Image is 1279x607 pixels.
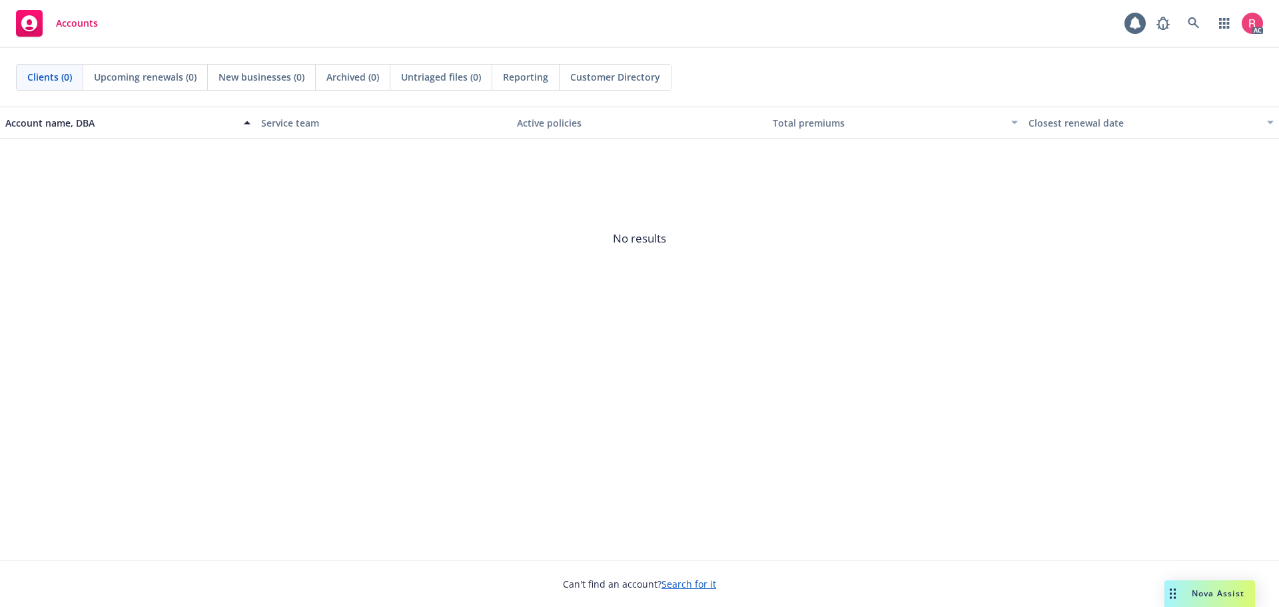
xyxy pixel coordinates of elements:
[56,18,98,29] span: Accounts
[503,70,548,84] span: Reporting
[1180,10,1207,37] a: Search
[773,116,1003,130] div: Total premiums
[570,70,660,84] span: Customer Directory
[1164,580,1181,607] div: Drag to move
[218,70,304,84] span: New businesses (0)
[94,70,197,84] span: Upcoming renewals (0)
[401,70,481,84] span: Untriaged files (0)
[5,116,236,130] div: Account name, DBA
[326,70,379,84] span: Archived (0)
[517,116,762,130] div: Active policies
[1242,13,1263,34] img: photo
[1211,10,1238,37] a: Switch app
[1029,116,1259,130] div: Closest renewal date
[767,107,1023,139] button: Total premiums
[563,577,716,591] span: Can't find an account?
[1023,107,1279,139] button: Closest renewal date
[256,107,512,139] button: Service team
[1150,10,1176,37] a: Report a Bug
[261,116,506,130] div: Service team
[1164,580,1255,607] button: Nova Assist
[11,5,103,42] a: Accounts
[661,578,716,590] a: Search for it
[512,107,767,139] button: Active policies
[27,70,72,84] span: Clients (0)
[1192,588,1244,599] span: Nova Assist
